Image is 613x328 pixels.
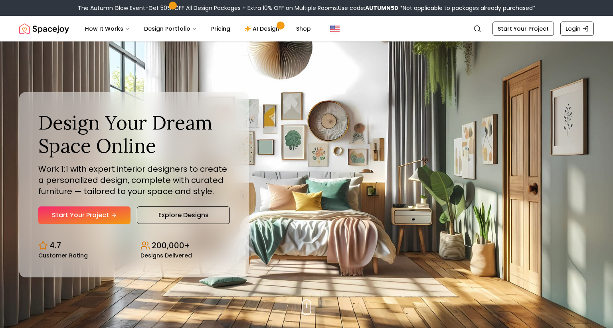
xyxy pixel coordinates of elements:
span: Use code: [338,4,398,12]
a: Spacejoy [19,21,69,37]
p: Work 1:1 with expert interior designers to create a personalized design, complete with curated fu... [38,163,230,197]
a: Start Your Project [38,206,131,224]
div: The Autumn Glow Event-Get 50% OFF All Design Packages + Extra 10% OFF on Multiple Rooms. [78,4,536,12]
nav: Main [79,21,317,37]
button: Design Portfolio [138,21,203,37]
div: Design stats [38,234,230,258]
p: 200,000+ [152,240,190,251]
p: 4.7 [49,240,61,251]
a: AI Design [238,21,288,37]
nav: Global [19,16,594,41]
a: Pricing [205,21,237,37]
a: Start Your Project [492,22,554,36]
a: Explore Designs [137,206,230,224]
small: Customer Rating [38,253,88,258]
h1: Design Your Dream Space Online [38,111,230,157]
a: Login [560,22,594,36]
a: Shop [290,21,317,37]
small: Designs Delivered [140,253,192,258]
img: United States [330,24,340,33]
button: How It Works [79,21,136,37]
img: Spacejoy Logo [19,21,69,37]
span: *Not applicable to packages already purchased* [398,4,536,12]
b: AUTUMN50 [365,4,398,12]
